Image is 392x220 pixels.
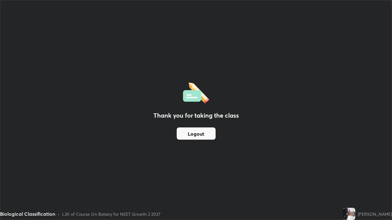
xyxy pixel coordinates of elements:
div: [PERSON_NAME] [358,211,392,217]
img: offlineFeedback.1438e8b3.svg [183,80,209,104]
button: Logout [177,127,216,140]
div: • [58,211,60,217]
div: L30 of Course On Botany for NEET Growth 2 2027 [62,211,160,217]
img: 736025e921674e2abaf8bd4c02bac161.jpg [343,208,355,220]
h2: Thank you for taking the class [153,111,239,120]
